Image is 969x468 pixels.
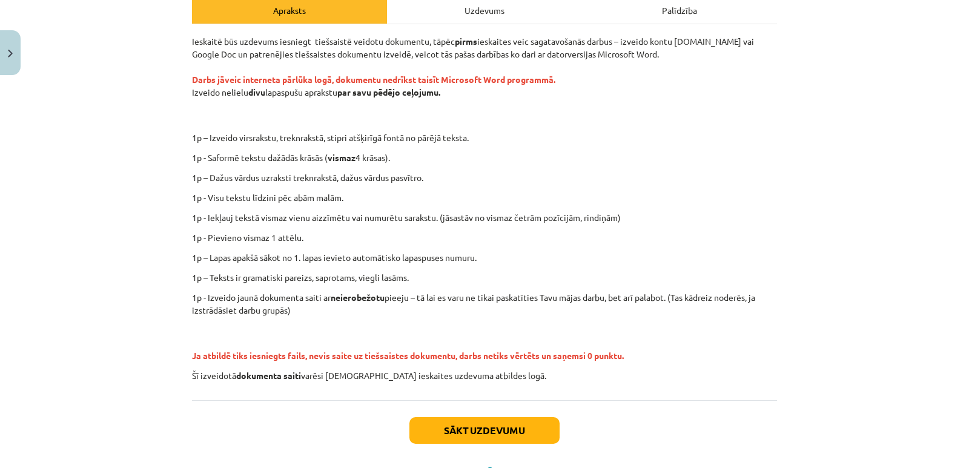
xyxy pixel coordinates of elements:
[192,35,777,124] p: Ieskaitē būs uzdevums iesniegt tiešsaistē veidotu dokumentu, tāpēc ieskaites veic sagatavošanās d...
[192,151,777,164] p: 1p - Saformē tekstu dažādās krāsās ( 4 krāsas).
[192,251,777,264] p: 1p – Lapas apakšā sākot no 1. lapas ievieto automātisko lapaspuses numuru.
[337,87,440,97] strong: par savu pēdējo ceļojumu.
[192,271,777,284] p: 1p – Teksts ir gramatiski pareizs, saprotams, viegli lasāms.
[192,74,555,85] strong: Darbs jāveic interneta pārlūka logā, dokumentu nedrīkst taisīt Microsoft Word programmā.
[192,291,777,317] p: 1p - Izveido jaunā dokumenta saiti ar pieeju – tā lai es varu ne tikai paskatīties Tavu mājas dar...
[192,171,777,184] p: 1p – Dažus vārdus uzraksti treknrakstā, dažus vārdus pasvītro.
[192,191,777,204] p: 1p - Visu tekstu līdzini pēc abām malām.
[236,370,301,381] strong: dokumenta saiti
[455,36,477,47] strong: pirms
[409,417,560,444] button: Sākt uzdevumu
[192,369,777,382] p: Šī izveidotā varēsi [DEMOGRAPHIC_DATA] ieskaites uzdevuma atbildes logā.
[8,50,13,58] img: icon-close-lesson-0947bae3869378f0d4975bcd49f059093ad1ed9edebbc8119c70593378902aed.svg
[192,231,777,244] p: 1p - Pievieno vismaz 1 attēlu.
[248,87,265,97] strong: divu
[328,152,356,163] strong: vismaz
[260,131,789,144] p: 1p – Izveido virsrakstu, treknrakstā, stipri atšķirīgā fontā no pārējā teksta.
[192,211,777,224] p: 1p - Iekļauj tekstā vismaz vienu aizzīmētu vai numurētu sarakstu. (jāsastāv no vismaz četrām pozī...
[192,350,624,361] span: Ja atbildē tiks iesniegts fails, nevis saite uz tiešsaistes dokumentu, darbs netiks vērtēts un sa...
[331,292,385,303] strong: neierobežotu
